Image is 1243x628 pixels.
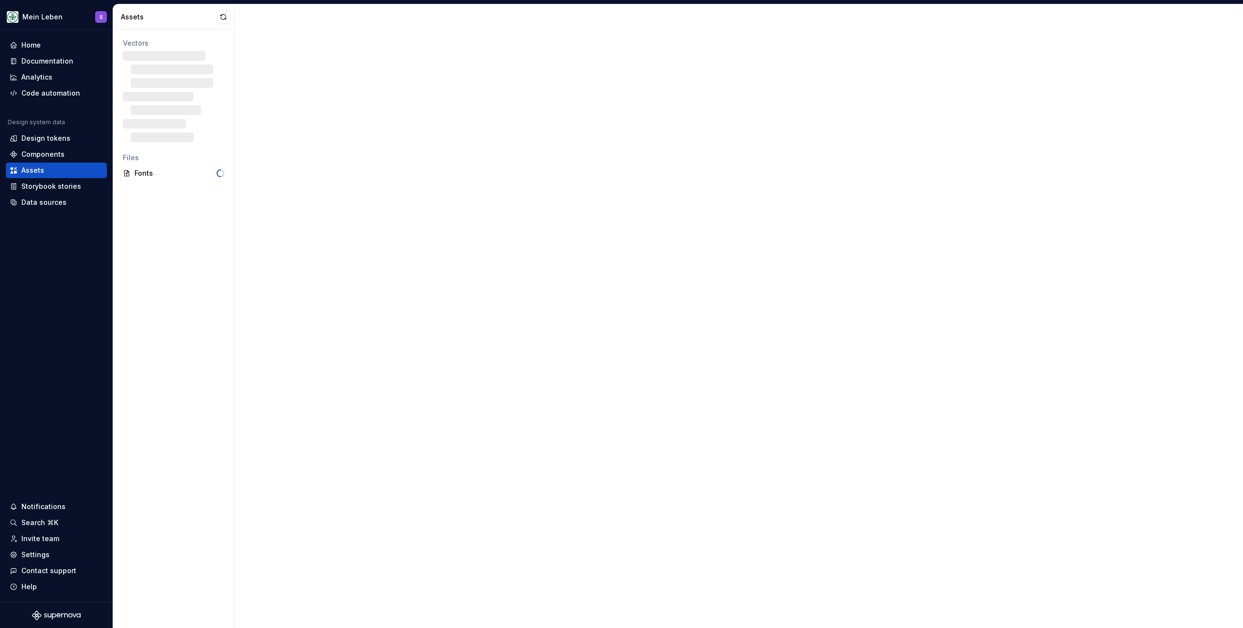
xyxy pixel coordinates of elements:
div: Fonts [134,168,217,178]
div: Home [21,40,41,50]
div: Code automation [21,88,80,98]
button: Contact support [6,563,107,578]
div: Help [21,582,37,592]
button: Notifications [6,499,107,514]
div: Data sources [21,198,67,207]
div: Search ⌘K [21,518,58,528]
div: Settings [21,550,50,560]
a: Invite team [6,531,107,546]
a: Components [6,147,107,162]
a: Storybook stories [6,179,107,194]
a: Settings [6,547,107,562]
div: Vectors [123,38,224,48]
a: Data sources [6,195,107,210]
a: Code automation [6,85,107,101]
div: S [100,13,103,21]
a: Assets [6,163,107,178]
button: Mein LebenS [2,6,111,27]
div: Invite team [21,534,59,544]
img: df5db9ef-aba0-4771-bf51-9763b7497661.png [7,11,18,23]
div: Notifications [21,502,66,512]
div: Documentation [21,56,73,66]
div: Assets [121,12,217,22]
svg: Supernova Logo [32,611,81,620]
a: Analytics [6,69,107,85]
div: Files [123,153,224,163]
div: Components [21,149,65,159]
div: Mein Leben [22,12,63,22]
a: Design tokens [6,131,107,146]
div: Design tokens [21,133,70,143]
div: Storybook stories [21,182,81,191]
button: Help [6,579,107,595]
button: Search ⌘K [6,515,107,530]
div: Assets [21,165,44,175]
div: Contact support [21,566,76,576]
div: Design system data [8,118,65,126]
a: Home [6,37,107,53]
a: Documentation [6,53,107,69]
div: Analytics [21,72,52,82]
a: Fonts [119,165,228,181]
